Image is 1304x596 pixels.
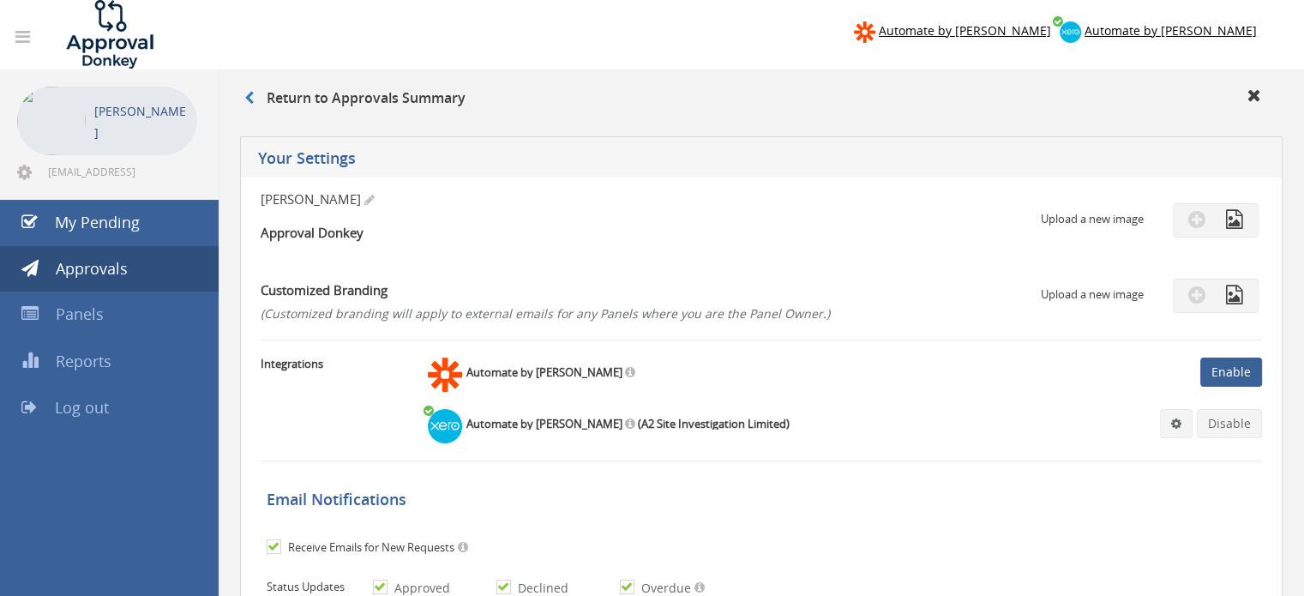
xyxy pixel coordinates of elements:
span: Automate by [PERSON_NAME] [1085,22,1257,39]
label: Status Updates [267,579,370,595]
p: Upload a new image [1041,211,1144,227]
label: Receive Emails for New Requests [284,539,454,557]
span: Reports [56,351,111,371]
span: [PERSON_NAME] [261,190,361,208]
img: zapier-logomark.png [854,21,875,43]
span: Automate by [PERSON_NAME] [879,22,1051,39]
strong: Automate by [PERSON_NAME] [466,364,622,380]
span: [EMAIL_ADDRESS][DOMAIN_NAME] [48,165,194,178]
strong: Integrations [261,356,323,371]
h3: Return to Approvals Summary [244,91,466,106]
h5: Email Notifications [267,491,1265,509]
strong: Automate by [PERSON_NAME] [466,416,622,431]
span: (Customized branding will apply to external emails for any Panels where you are the Panel Owner.) [261,305,830,322]
span: Log out [55,397,109,418]
strong: Approval Donkey [261,224,364,241]
span: Approvals [56,258,128,279]
p: [PERSON_NAME] [94,100,189,143]
a: Enable [1200,358,1262,387]
p: Upload a new image [1041,286,1144,303]
strong: Customized Branding [261,281,388,298]
img: xero-logo.png [1060,21,1081,43]
h5: Your Settings [258,150,965,172]
span: Panels [56,304,104,324]
span: My Pending [55,212,140,232]
strong: (A2 Site Investigation Limited) [638,416,790,431]
a: Disable [1197,409,1262,438]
